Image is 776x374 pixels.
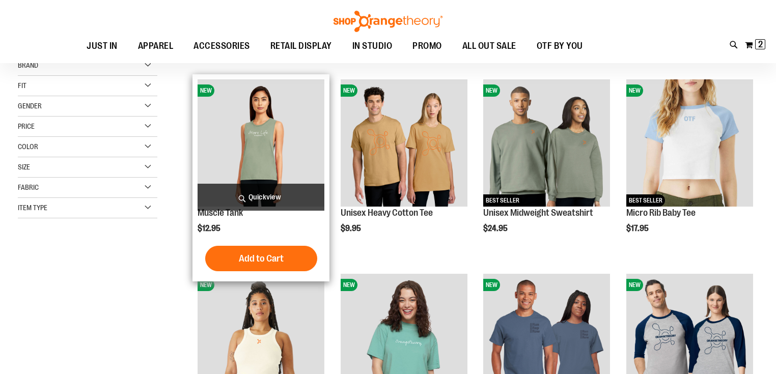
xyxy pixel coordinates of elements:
span: Fit [18,81,26,90]
span: OTF BY YOU [537,35,583,57]
span: NEW [483,279,500,291]
span: NEW [483,84,500,97]
span: ALL OUT SALE [462,35,516,57]
span: 2 [758,39,763,49]
span: NEW [626,84,643,97]
span: Color [18,142,38,151]
span: NEW [341,84,357,97]
span: NEW [341,279,357,291]
a: Unisex Heavy Cotton TeeNEW [341,79,467,208]
span: Size [18,163,30,171]
img: Unisex Heavy Cotton Tee [341,79,467,206]
a: Unisex Midweight SweatshirtNEWBEST SELLER [483,79,610,208]
span: Item Type [18,204,47,212]
span: $9.95 [341,224,363,233]
span: JUST IN [87,35,118,57]
a: Unisex Heavy Cotton Tee [341,208,433,218]
div: product [478,74,615,259]
img: Unisex Midweight Sweatshirt [483,79,610,206]
button: Add to Cart [205,246,317,271]
span: NEW [626,279,643,291]
span: Add to Cart [239,253,284,264]
div: product [192,74,329,281]
a: Muscle Tank [198,208,243,218]
div: product [336,74,473,259]
span: RETAIL DISPLAY [270,35,332,57]
span: IN STUDIO [352,35,393,57]
div: product [621,74,758,259]
span: NEW [198,279,214,291]
span: APPAREL [138,35,174,57]
a: Quickview [198,184,324,211]
img: Shop Orangetheory [332,11,444,32]
a: Unisex Midweight Sweatshirt [483,208,593,218]
span: $17.95 [626,224,650,233]
span: BEST SELLER [626,194,665,207]
span: NEW [198,84,214,97]
img: Muscle Tank [198,79,324,206]
span: $12.95 [198,224,222,233]
span: Brand [18,61,38,69]
span: ACCESSORIES [193,35,250,57]
span: BEST SELLER [483,194,522,207]
span: Fabric [18,183,39,191]
span: Price [18,122,35,130]
span: Gender [18,102,42,110]
img: Micro Rib Baby Tee [626,79,753,206]
span: PROMO [412,35,442,57]
span: $24.95 [483,224,509,233]
a: Micro Rib Baby TeeNEWBEST SELLER [626,79,753,208]
a: Micro Rib Baby Tee [626,208,696,218]
a: Muscle TankNEW [198,79,324,208]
